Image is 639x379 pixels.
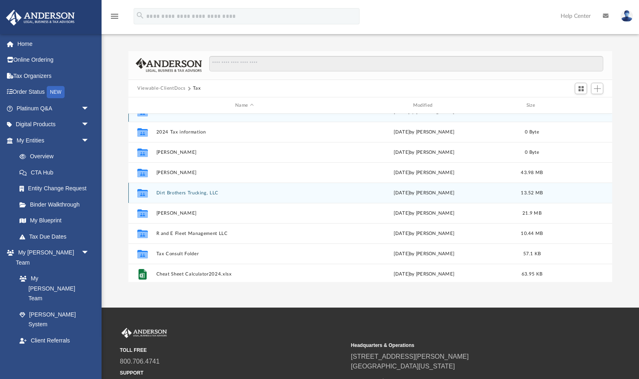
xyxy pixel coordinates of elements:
div: [DATE] by [PERSON_NAME] [336,250,512,258]
a: My [PERSON_NAME] Team [11,271,93,307]
span: [DATE] [394,231,410,236]
a: menu [110,15,119,21]
div: Modified [336,102,512,109]
div: by [PERSON_NAME] [336,169,512,177]
a: 800.706.4741 [120,358,160,365]
span: 0 Byte [525,130,539,134]
small: TOLL FREE [120,347,345,354]
button: Dirt Brothers Trucking, LLC [156,190,333,196]
span: [DATE] [394,170,410,175]
span: 13.52 MB [521,191,543,195]
button: Viewable-ClientDocs [137,85,185,92]
a: Entity Change Request [11,181,102,197]
small: SUPPORT [120,369,345,377]
div: Name [156,102,332,109]
i: menu [110,11,119,21]
a: Platinum Q&Aarrow_drop_down [6,100,102,116]
div: NEW [47,86,65,98]
span: [DATE] [394,130,410,134]
i: search [136,11,145,20]
a: Home [6,36,102,52]
button: Switch to Grid View [575,83,587,94]
span: [DATE] [394,191,410,195]
button: R and E Fleet Management LLC [156,231,333,236]
span: arrow_drop_down [81,349,97,365]
span: 57.1 KB [523,252,541,256]
div: by [PERSON_NAME] [336,230,512,237]
a: My Entitiesarrow_drop_down [6,132,102,149]
div: [DATE] by [PERSON_NAME] [336,149,512,156]
span: 43.98 MB [521,170,543,175]
div: by [PERSON_NAME] [336,210,512,217]
button: Tax Consult Folder [156,251,333,256]
a: Tax Organizers [6,68,102,84]
div: grid [128,114,612,282]
button: [PERSON_NAME] [156,170,333,175]
button: [PERSON_NAME] [156,150,333,155]
a: My Documentsarrow_drop_down [6,349,97,365]
span: 63.95 KB [522,272,542,276]
span: arrow_drop_down [81,116,97,133]
button: [PERSON_NAME] [156,211,333,216]
a: Order StatusNEW [6,84,102,101]
small: Headquarters & Operations [351,342,576,349]
a: My Blueprint [11,213,97,229]
a: Overview [11,149,102,165]
a: Client Referrals [11,332,97,349]
div: by [PERSON_NAME] [336,129,512,136]
a: Digital Productsarrow_drop_down [6,116,102,133]
button: Cheat Sheet Calculator2024.xlsx [156,271,333,277]
input: Search files and folders [209,56,603,71]
button: 2024 Tax information [156,129,333,135]
a: Binder Walkthrough [11,196,102,213]
div: id [132,102,152,109]
img: User Pic [621,10,633,22]
a: CTA Hub [11,164,102,181]
img: Anderson Advisors Platinum Portal [120,328,169,338]
span: arrow_drop_down [81,132,97,149]
a: Online Ordering [6,52,102,68]
span: 0 Byte [525,150,539,155]
img: Anderson Advisors Platinum Portal [4,10,77,26]
span: arrow_drop_down [81,245,97,261]
button: Add [591,83,603,94]
button: Tax [193,85,201,92]
a: Tax Due Dates [11,228,102,245]
span: arrow_drop_down [81,100,97,117]
span: 10.44 MB [521,231,543,236]
div: by [PERSON_NAME] [336,189,512,197]
span: 21.9 MB [522,211,542,215]
div: Size [516,102,548,109]
a: My [PERSON_NAME] Teamarrow_drop_down [6,245,97,271]
a: [STREET_ADDRESS][PERSON_NAME] [351,353,469,360]
a: [GEOGRAPHIC_DATA][US_STATE] [351,363,455,370]
a: [PERSON_NAME] System [11,306,97,332]
span: [DATE] [394,211,410,215]
div: [DATE] by [PERSON_NAME] [336,271,512,278]
div: id [552,102,609,109]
